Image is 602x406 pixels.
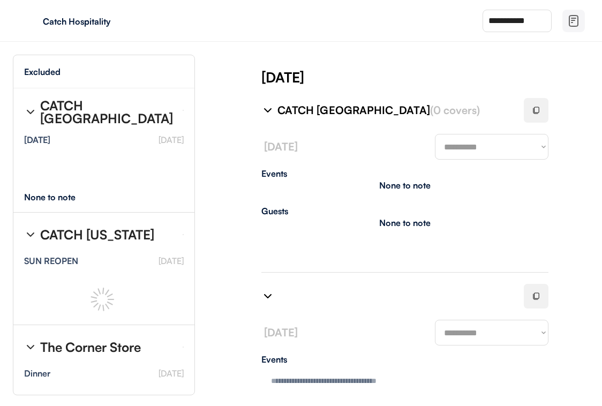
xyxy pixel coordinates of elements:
[261,355,548,364] div: Events
[159,368,184,379] font: [DATE]
[40,341,141,354] div: The Corner Store
[261,207,548,215] div: Guests
[40,228,154,241] div: CATCH [US_STATE]
[159,134,184,145] font: [DATE]
[21,12,39,29] img: yH5BAEAAAAALAAAAAABAAEAAAIBRAA7
[277,103,511,118] div: CATCH [GEOGRAPHIC_DATA]
[379,181,431,190] div: None to note
[261,104,274,117] img: chevron-right%20%281%29.svg
[567,14,580,27] img: file-02.svg
[379,219,431,227] div: None to note
[24,193,95,201] div: None to note
[261,290,274,303] img: chevron-right%20%281%29.svg
[24,369,50,378] div: Dinner
[24,67,61,76] div: Excluded
[261,67,602,87] div: [DATE]
[430,103,480,117] font: (0 covers)
[264,326,298,339] font: [DATE]
[24,257,78,265] div: SUN REOPEN
[40,99,174,125] div: CATCH [GEOGRAPHIC_DATA]
[159,255,184,266] font: [DATE]
[24,106,37,118] img: chevron-right%20%281%29.svg
[24,341,37,354] img: chevron-right%20%281%29.svg
[264,140,298,153] font: [DATE]
[24,136,50,144] div: [DATE]
[24,228,37,241] img: chevron-right%20%281%29.svg
[261,169,548,178] div: Events
[43,17,178,26] div: Catch Hospitality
